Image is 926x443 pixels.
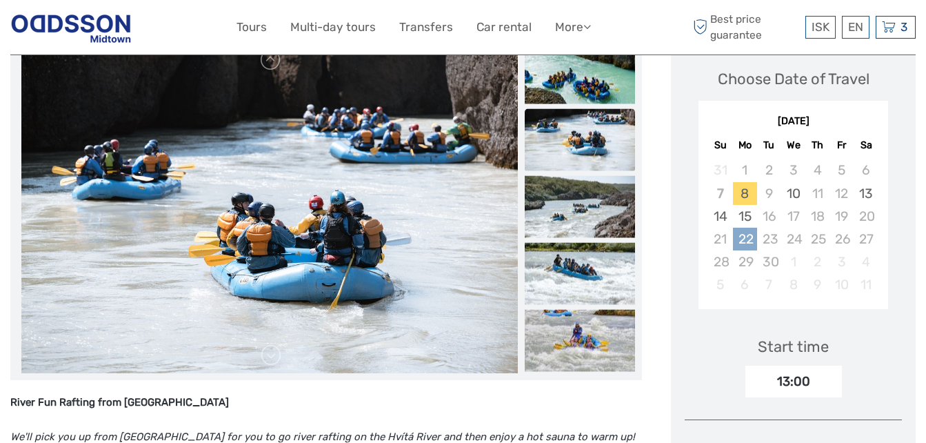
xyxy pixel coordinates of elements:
div: Not available Tuesday, September 2nd, 2025 [757,159,781,181]
img: Reykjavik Residence [10,10,132,44]
button: Open LiveChat chat widget [159,21,175,38]
div: Not available Friday, September 19th, 2025 [829,205,854,228]
div: Not available Monday, September 22nd, 2025 [733,228,757,250]
span: Best price guarantee [690,12,802,42]
strong: River Fun Rafting from [GEOGRAPHIC_DATA] [10,396,229,408]
div: Not available Saturday, October 11th, 2025 [854,273,878,296]
a: Tours [236,17,267,37]
div: Not available Saturday, October 4th, 2025 [854,250,878,273]
div: Not available Tuesday, September 23rd, 2025 [757,228,781,250]
div: Not available Monday, September 29th, 2025 [733,250,757,273]
div: [DATE] [698,115,888,129]
div: Not available Sunday, August 31st, 2025 [708,159,732,181]
div: Not available Wednesday, October 8th, 2025 [781,273,805,296]
div: Not available Friday, October 3rd, 2025 [829,250,854,273]
div: Not available Saturday, September 20th, 2025 [854,205,878,228]
div: Not available Wednesday, September 3rd, 2025 [781,159,805,181]
div: Choose Date of Travel [718,68,869,90]
div: Mo [733,136,757,155]
div: Not available Friday, September 12th, 2025 [829,182,854,205]
div: Not available Wednesday, September 24th, 2025 [781,228,805,250]
div: Start time [758,336,829,357]
div: Not available Thursday, September 4th, 2025 [805,159,829,181]
img: a6b13415cdc940b6a1671aea7bb7e56a_slider_thumbnail.jpeg [525,176,635,238]
div: Fr [829,136,854,155]
div: Not available Wednesday, September 17th, 2025 [781,205,805,228]
div: 13:00 [745,366,842,397]
div: month 2025-09 [703,159,883,296]
div: Choose Wednesday, September 10th, 2025 [781,182,805,205]
div: Not available Thursday, October 2nd, 2025 [805,250,829,273]
span: ISK [812,20,829,34]
div: We [781,136,805,155]
img: a029aa2113a14a53852242138821e74d_main_slider.jpeg [21,42,518,373]
a: Transfers [399,17,453,37]
div: Not available Thursday, September 11th, 2025 [805,182,829,205]
div: Not available Sunday, October 5th, 2025 [708,273,732,296]
div: Not available Saturday, September 27th, 2025 [854,228,878,250]
div: Not available Friday, September 26th, 2025 [829,228,854,250]
a: More [555,17,591,37]
div: Not available Saturday, September 6th, 2025 [854,159,878,181]
div: Not available Friday, October 10th, 2025 [829,273,854,296]
em: We'll pick you up from [GEOGRAPHIC_DATA] for you to go river rafting on the Hvítá River and then ... [10,431,635,443]
div: Not available Thursday, September 18th, 2025 [805,205,829,228]
div: Not available Monday, October 6th, 2025 [733,273,757,296]
div: Not available Thursday, October 9th, 2025 [805,273,829,296]
div: Choose Sunday, September 14th, 2025 [708,205,732,228]
div: Not available Sunday, September 21st, 2025 [708,228,732,250]
div: Not available Friday, September 5th, 2025 [829,159,854,181]
img: 747f57f6229a4147898eb41546948aa0_slider_thumbnail.jpeg [525,42,635,104]
div: Not available Wednesday, October 1st, 2025 [781,250,805,273]
a: Multi-day tours [290,17,376,37]
a: Car rental [476,17,532,37]
div: Su [708,136,732,155]
img: 14c507ded5be437f981873682739c85d_slider_thumbnail.jpeg [525,243,635,305]
div: Choose Monday, September 15th, 2025 [733,205,757,228]
div: Not available Monday, September 1st, 2025 [733,159,757,181]
p: We're away right now. Please check back later! [19,24,156,35]
div: Not available Sunday, September 7th, 2025 [708,182,732,205]
span: 3 [898,20,909,34]
div: Tu [757,136,781,155]
div: Not available Thursday, September 25th, 2025 [805,228,829,250]
div: Th [805,136,829,155]
div: Choose Saturday, September 13th, 2025 [854,182,878,205]
div: Not available Tuesday, September 16th, 2025 [757,205,781,228]
div: Sa [854,136,878,155]
div: Not available Tuesday, September 9th, 2025 [757,182,781,205]
div: Not available Sunday, September 28th, 2025 [708,250,732,273]
div: EN [842,16,869,39]
img: a029aa2113a14a53852242138821e74d_slider_thumbnail.jpeg [525,109,635,171]
div: Not available Tuesday, September 30th, 2025 [757,250,781,273]
div: Not available Tuesday, October 7th, 2025 [757,273,781,296]
div: Choose Monday, September 8th, 2025 [733,182,757,205]
img: 6850e2da15a048e6add457af5e75b4cb_slider_thumbnail.jpeg [525,310,635,372]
